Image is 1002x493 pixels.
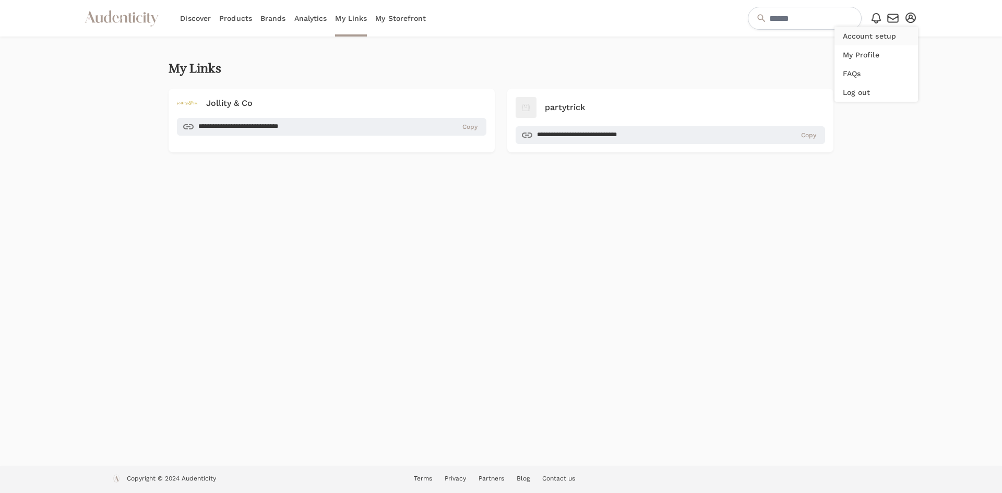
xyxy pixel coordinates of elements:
a: Partners [479,475,504,482]
a: FAQs [834,64,918,83]
a: Terms [414,475,432,482]
a: Blog [517,475,530,482]
span: Copy [801,131,816,139]
h4: partytrick [545,101,585,114]
a: Contact us [542,475,575,482]
a: My Profile [834,45,918,64]
button: Copy [404,120,480,134]
img: partytrick [516,97,536,118]
h4: Jollity & Co [206,97,253,110]
img: Jollity & Co [177,101,198,105]
span: Copy [462,123,478,131]
button: Copy [743,128,819,142]
p: Copyright © 2024 Audenticity [127,474,216,485]
a: Account setup [834,27,918,45]
a: Privacy [445,475,466,482]
h2: My Links [169,62,221,76]
a: partytrick partytrick [516,97,825,118]
button: Log out [834,83,918,102]
a: Jollity & Co Jollity & Co [177,97,486,110]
